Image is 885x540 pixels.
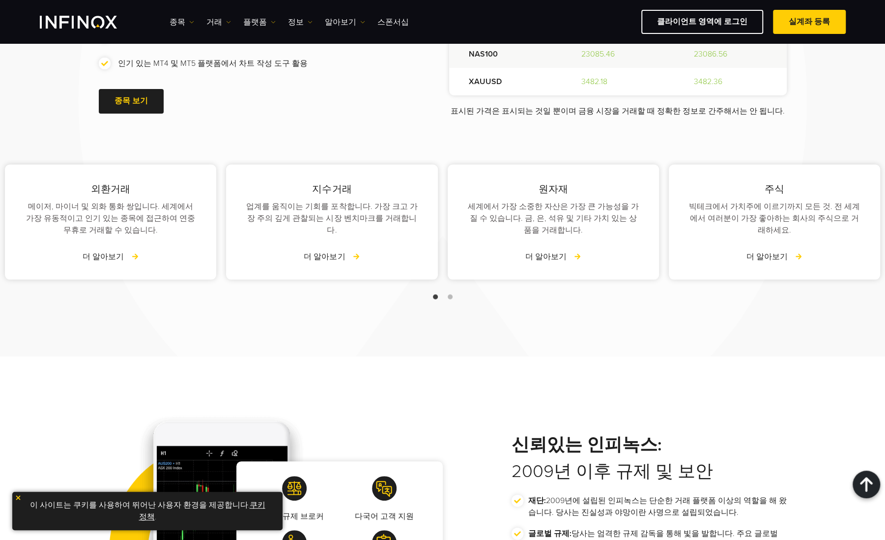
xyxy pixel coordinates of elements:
[512,434,787,482] h2: 2009년 이후 규제 및 보안
[15,494,22,501] img: yellow close icon
[525,250,581,262] a: 더 알아보기
[449,40,562,68] td: NAS100
[562,40,674,68] td: 23085.46
[170,16,194,28] a: 종목
[449,105,787,117] p: 표시된 가격은 표시되는 것일 뿐이며 금융 시장을 거래할 때 정확한 정보로 간주해서는 안 됩니다.
[674,40,787,68] td: 23086.56
[448,294,453,299] span: Go to slide 2
[377,16,409,28] a: 스폰서십
[528,495,546,505] strong: 재단:
[688,200,860,236] p: 빅테크에서 가치주에 이르기까지 모든 것. 전 세계에서 여러분이 가장 좋아하는 회사의 주식으로 거래하세요.
[355,510,414,522] p: 다국어 고객 지원
[246,200,418,236] p: 업계를 움직이는 기회를 포착합니다. 가장 크고 가장 주의 깊게 관찰되는 시장 벤치마크를 거래합니다.
[688,181,860,196] p: 주식
[641,10,763,34] a: 클라이언트 영역에 로그인
[99,89,164,113] a: 종목 보기
[746,250,802,262] a: 더 알아보기
[562,68,674,95] td: 3482.18
[17,497,278,525] p: 이 사이트는 쿠키를 사용하여 뛰어난 사용자 환경을 제공합니다. .
[206,16,231,28] a: 거래
[25,181,197,196] p: 외환거래
[243,16,276,28] a: 플랫폼
[304,250,360,262] a: 더 알아보기
[325,16,365,28] a: 알아보기
[40,16,140,29] a: INFINOX Logo
[528,494,787,518] p: 2009년에 설립된 인피녹스는 단순한 거래 플랫폼 이상의 역할을 해 왔습니다. 당사는 진실성과 야망이란 사명으로 설립되었습니다.
[449,68,562,95] td: XAUUSD
[99,58,410,69] li: 인기 있는 MT4 및 MT5 플랫폼에서 차트 작성 도구 활용
[246,181,418,196] p: 지수거래
[433,294,438,299] span: Go to slide 1
[528,528,571,538] strong: 글로벌 규제:
[773,10,846,34] a: 실계좌 등록
[288,16,313,28] a: 정보
[25,200,197,236] p: 메이저, 마이너 및 외화 통화 쌍입니다. 세계에서 가장 유동적이고 인기 있는 종목에 접근하여 연중무휴로 거래할 수 있습니다.
[83,250,139,262] a: 더 알아보기
[467,181,639,196] p: 원자재
[512,434,787,456] strong: 신뢰있는 인피녹스:
[467,200,639,236] p: 세계에서 가장 소중한 자산은 가장 큰 가능성을 가질 수 있습니다. 금, 은, 석유 및 기타 가치 있는 상품을 거래합니다.
[265,510,324,522] p: 다중 규제 브로커
[674,68,787,95] td: 3482.36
